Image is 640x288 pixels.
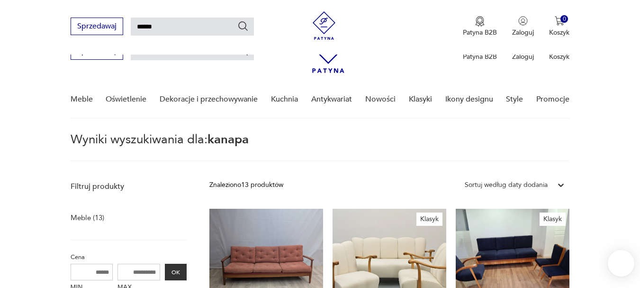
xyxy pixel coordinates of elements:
div: 0 [560,15,568,23]
a: Style [506,81,523,118]
button: 0Koszyk [549,16,569,37]
p: Koszyk [549,28,569,37]
button: Zaloguj [512,16,534,37]
a: Promocje [536,81,569,118]
div: Sortuj według daty dodania [465,180,548,190]
a: Oświetlenie [106,81,146,118]
img: Ikona medalu [475,16,485,27]
div: Znaleziono 13 produktów [209,180,283,190]
a: Klasyki [409,81,432,118]
button: Sprzedawaj [71,18,123,35]
p: Patyna B2B [463,52,497,61]
iframe: Smartsupp widget button [608,250,634,277]
a: Ikony designu [445,81,493,118]
a: Meble (13) [71,211,104,224]
button: Patyna B2B [463,16,497,37]
a: Sprzedawaj [71,48,123,55]
button: OK [165,264,187,280]
img: Ikonka użytkownika [518,16,528,26]
p: Koszyk [549,52,569,61]
a: Nowości [365,81,396,118]
img: Ikona koszyka [555,16,564,26]
a: Ikona medaluPatyna B2B [463,16,497,37]
p: Patyna B2B [463,28,497,37]
p: Cena [71,252,187,262]
a: Kuchnia [271,81,298,118]
a: Sprzedawaj [71,24,123,30]
span: kanapa [207,131,249,148]
a: Meble [71,81,93,118]
img: Patyna - sklep z meblami i dekoracjami vintage [310,11,338,40]
p: Wyniki wyszukiwania dla: [71,134,570,161]
p: Zaloguj [512,52,534,61]
a: Dekoracje i przechowywanie [160,81,258,118]
p: Zaloguj [512,28,534,37]
a: Antykwariat [311,81,352,118]
button: Szukaj [237,20,249,32]
p: Filtruj produkty [71,181,187,192]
